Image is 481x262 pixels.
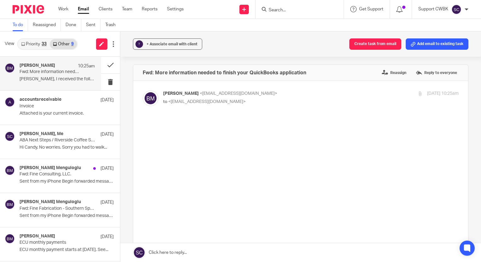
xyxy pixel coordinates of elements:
[268,8,325,13] input: Search
[78,6,89,12] a: Email
[18,39,50,49] a: Priority33
[5,199,15,209] img: svg%3E
[71,42,74,46] div: 9
[143,70,306,76] h4: Fwd: More information needed to finish your QuickBooks application
[100,165,114,172] p: [DATE]
[163,100,167,104] span: to
[5,131,15,141] img: svg%3E
[100,131,114,138] p: [DATE]
[20,97,61,102] h4: accountsreceivable
[20,77,95,82] p: [PERSON_NAME], I received the following email and I...
[143,90,158,106] img: svg%3E
[78,63,95,69] p: 10:25am
[20,240,95,245] p: ECU monthly payments
[451,4,461,14] img: svg%3E
[359,7,383,11] span: Get Support
[20,165,81,171] h4: [PERSON_NAME] Menguloglu
[20,199,81,205] h4: [PERSON_NAME] Menguloglu
[167,6,184,12] a: Settings
[50,39,77,49] a: Other9
[100,199,114,206] p: [DATE]
[5,165,15,175] img: svg%3E
[5,97,15,107] img: svg%3E
[105,19,120,31] a: Trash
[58,6,68,12] a: Work
[20,206,95,211] p: Fwd: Fine Fabrication - Southern Sportz Store sign Design Revisions 1
[20,213,114,219] p: Sent from my iPhone Begin forwarded message: ...
[20,234,55,239] h4: [PERSON_NAME]
[200,91,277,96] span: <[EMAIL_ADDRESS][DOMAIN_NAME]>
[135,40,143,48] div: ?
[20,131,63,137] h4: [PERSON_NAME], Me
[42,42,47,46] div: 33
[133,38,202,50] button: ? + Associate email with client
[100,234,114,240] p: [DATE]
[5,234,15,244] img: svg%3E
[13,5,44,14] img: Pixie
[414,68,459,77] label: Reply to everyone
[100,97,114,103] p: [DATE]
[406,38,468,50] button: Add email to existing task
[20,69,80,75] p: Fwd: More information needed to finish your QuickBooks application
[20,138,95,143] p: ABA Next Steps / Riverside Coffee Shop Invoices
[168,100,246,104] span: <[EMAIL_ADDRESS][DOMAIN_NAME]>
[20,247,114,253] p: ECU monthly payment starts at [DATE]. See...
[142,6,157,12] a: Reports
[20,145,114,150] p: Hi Candy, No worries. Sorry you had to walk...
[122,6,132,12] a: Team
[20,63,55,68] h4: [PERSON_NAME]
[13,19,28,31] a: To do
[20,104,95,109] p: Invoice
[20,111,114,116] p: Attached is your current invoice.
[86,19,100,31] a: Sent
[5,41,14,47] span: View
[99,6,112,12] a: Clients
[418,6,448,12] p: Support CWBK
[427,90,459,97] p: [DATE] 10:25am
[349,38,401,50] button: Create task from email
[33,19,61,31] a: Reassigned
[146,42,198,46] span: + Associate email with client
[163,91,199,96] span: [PERSON_NAME]
[66,19,81,31] a: Done
[5,63,15,73] img: svg%3E
[20,179,114,184] p: Sent from my iPhone Begin forwarded message: ...
[380,68,408,77] label: Reassign
[20,172,95,177] p: Fwd: Fine Consulting, LLC.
